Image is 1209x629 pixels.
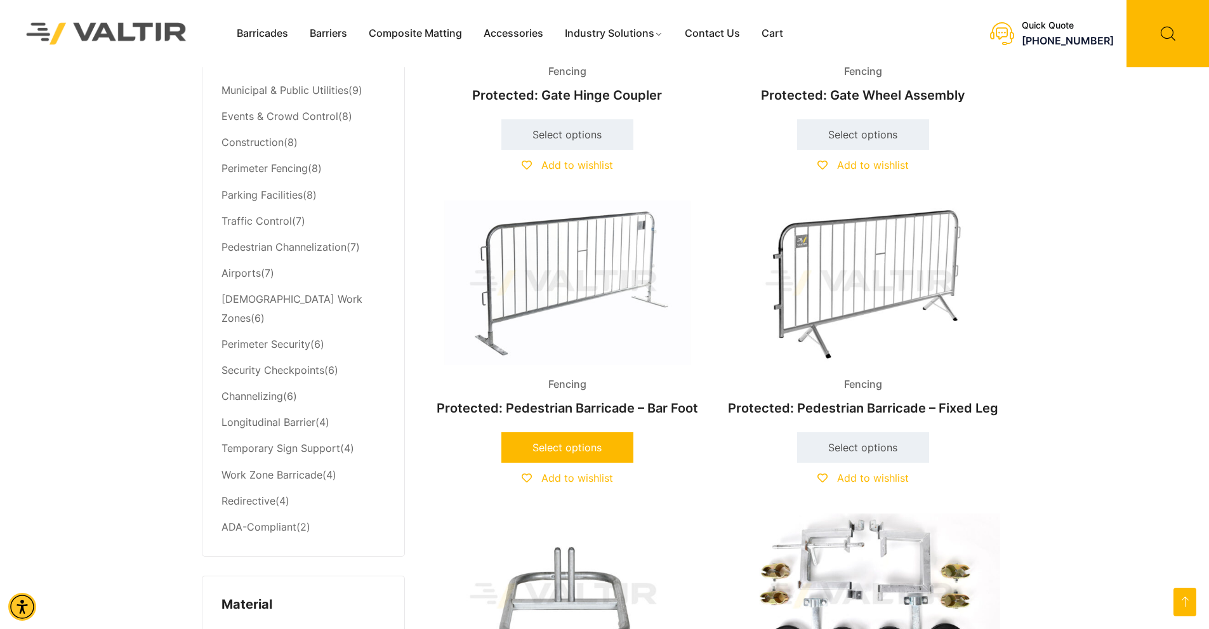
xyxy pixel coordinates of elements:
[221,390,283,402] a: Channelizing
[221,162,308,175] a: Perimeter Fencing
[221,286,385,331] li: (6)
[835,62,892,81] span: Fencing
[221,78,385,104] li: (9)
[221,364,324,376] a: Security Checkpoints
[221,416,315,428] a: Longitudinal Barrier
[726,81,1000,109] h2: Protected: Gate Wheel Assembly
[539,375,596,394] span: Fencing
[221,494,275,507] a: Redirective
[539,62,596,81] span: Fencing
[541,472,613,484] span: Add to wishlist
[501,432,633,463] a: Select options for “Pedestrian Barricade - Bar Foot”
[226,24,299,43] a: Barricades
[221,267,261,279] a: Airports
[554,24,674,43] a: Industry Solutions
[751,24,794,43] a: Cart
[221,136,284,149] a: Construction
[221,241,347,253] a: Pedestrian Channelization
[522,159,613,171] a: Add to wishlist
[797,432,929,463] a: Select options for “Pedestrian Barricade - Fixed Leg”
[817,159,909,171] a: Add to wishlist
[522,472,613,484] a: Add to wishlist
[221,436,385,462] li: (4)
[473,24,554,43] a: Accessories
[221,260,385,286] li: (7)
[726,201,1000,365] img: Fencing
[221,410,385,436] li: (4)
[430,201,704,365] img: Fencing
[221,189,303,201] a: Parking Facilities
[8,593,36,621] div: Accessibility Menu
[221,84,348,96] a: Municipal & Public Utilities
[221,462,385,488] li: (4)
[501,119,633,150] a: Select options for “Gate Hinge Coupler”
[797,119,929,150] a: Select options for “Gate Wheel Assembly”
[837,472,909,484] span: Add to wishlist
[221,488,385,514] li: (4)
[674,24,751,43] a: Contact Us
[541,159,613,171] span: Add to wishlist
[430,394,704,422] h2: Protected: Pedestrian Barricade – Bar Foot
[358,24,473,43] a: Composite Matting
[221,331,385,357] li: (6)
[221,338,310,350] a: Perimeter Security
[1022,20,1114,31] div: Quick Quote
[299,24,358,43] a: Barriers
[221,215,292,227] a: Traffic Control
[221,182,385,208] li: (8)
[817,472,909,484] a: Add to wishlist
[221,520,296,533] a: ADA-Compliant
[1173,588,1196,616] a: Open this option
[726,394,1000,422] h2: Protected: Pedestrian Barricade – Fixed Leg
[221,293,362,324] a: [DEMOGRAPHIC_DATA] Work Zones
[221,358,385,384] li: (6)
[430,81,704,109] h2: Protected: Gate Hinge Coupler
[221,104,385,130] li: (8)
[221,110,338,122] a: Events & Crowd Control
[221,514,385,537] li: (2)
[430,201,704,422] a: FencingProtected: Pedestrian Barricade – Bar Foot
[221,130,385,156] li: (8)
[221,208,385,234] li: (7)
[10,6,204,61] img: Valtir Rentals
[221,595,385,614] h4: Material
[837,159,909,171] span: Add to wishlist
[221,384,385,410] li: (6)
[221,442,340,454] a: Temporary Sign Support
[221,234,385,260] li: (7)
[835,375,892,394] span: Fencing
[1022,34,1114,47] a: call (888) 496-3625
[726,201,1000,422] a: FencingProtected: Pedestrian Barricade – Fixed Leg
[221,468,322,481] a: Work Zone Barricade
[221,156,385,182] li: (8)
